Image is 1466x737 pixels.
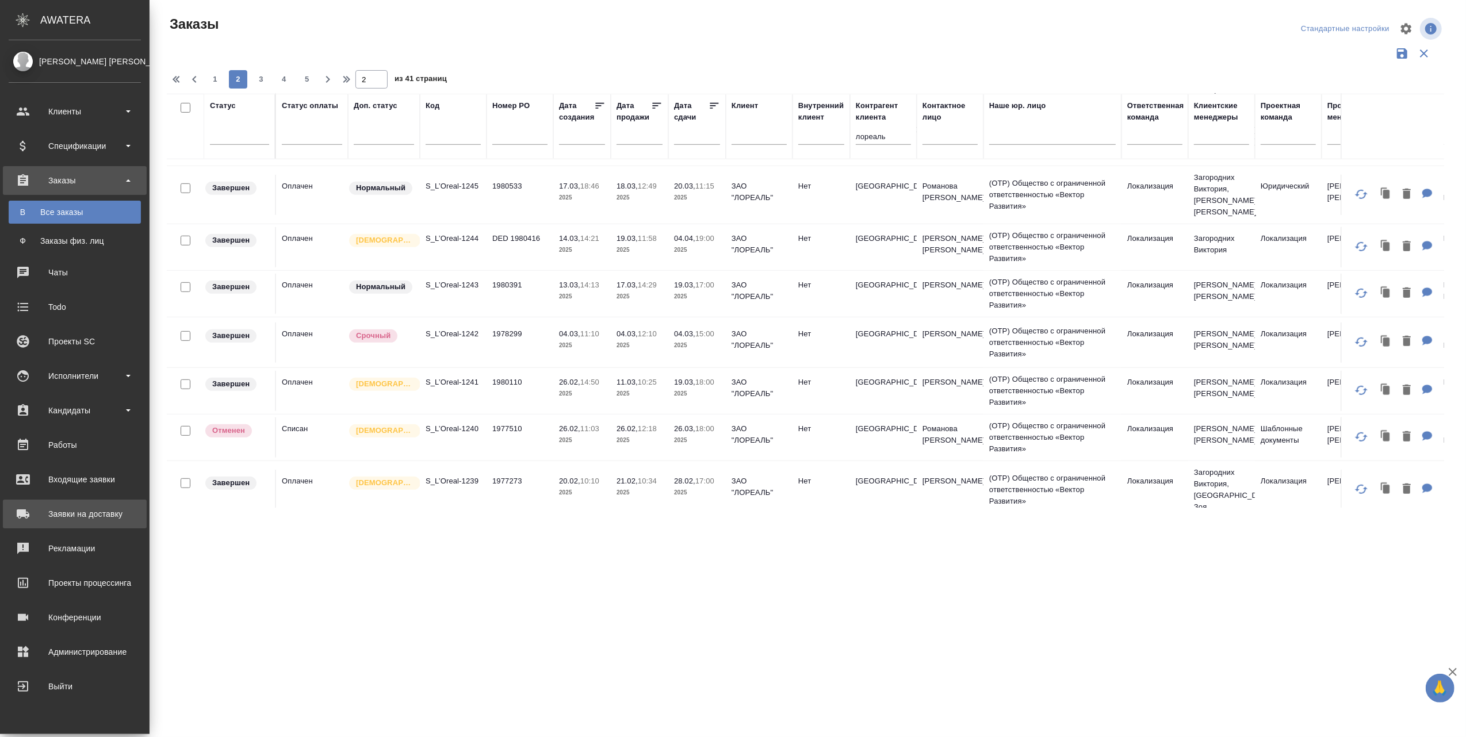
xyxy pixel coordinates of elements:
[856,423,911,435] p: [GEOGRAPHIC_DATA]
[1375,183,1397,206] button: Клонировать
[559,477,580,485] p: 20.02,
[798,423,844,435] p: Нет
[252,74,270,85] span: 3
[1188,417,1255,458] td: [PERSON_NAME] [PERSON_NAME]
[638,477,657,485] p: 10:34
[798,100,844,123] div: Внутренний клиент
[559,487,605,498] p: 2025
[356,281,405,293] p: Нормальный
[1397,425,1417,449] button: Удалить
[1322,371,1388,411] td: [PERSON_NAME]
[638,234,657,243] p: 11:58
[559,192,605,204] p: 2025
[732,181,787,204] p: ЗАО "ЛОРЕАЛЬ"
[674,435,720,446] p: 2025
[617,487,663,498] p: 2025
[298,70,316,89] button: 5
[426,423,481,435] p: S_L’Oreal-1240
[559,234,580,243] p: 14.03,
[559,291,605,302] p: 2025
[1420,18,1444,40] span: Посмотреть информацию
[674,340,720,351] p: 2025
[9,201,141,224] a: ВВсе заказы
[40,9,150,32] div: AWATERA
[674,477,695,485] p: 28.02,
[1397,183,1417,206] button: Удалить
[276,323,348,363] td: Оплачен
[695,182,714,190] p: 11:15
[9,643,141,661] div: Администрирование
[1348,423,1375,451] button: Обновить
[638,281,657,289] p: 14:29
[695,329,714,338] p: 15:00
[426,233,481,244] p: S_L’Oreal-1244
[426,279,481,291] p: S_L’Oreal-1243
[983,414,1121,460] td: (OTP) Общество с ограниченной ответственностью «Вектор Развития»
[9,540,141,557] div: Рекламации
[9,229,141,252] a: ФЗаказы физ. лиц
[1121,227,1188,267] td: Локализация
[617,234,638,243] p: 19.03,
[559,100,594,123] div: Дата создания
[559,340,605,351] p: 2025
[1322,417,1388,458] td: [PERSON_NAME] [PERSON_NAME]
[3,327,147,356] a: Проекты SC
[487,227,553,267] td: DED 1980416
[732,328,787,351] p: ЗАО "ЛОРЕАЛЬ"
[3,569,147,597] a: Проекты процессинга
[674,378,695,386] p: 19.03,
[1397,330,1417,354] button: Удалить
[426,377,481,388] p: S_L’Oreal-1241
[276,175,348,215] td: Оплачен
[1413,43,1435,64] button: Сбросить фильтры
[1255,323,1322,363] td: Локализация
[9,574,141,592] div: Проекты процессинга
[856,100,911,123] div: Контрагент клиента
[348,377,414,392] div: Выставляется автоматически для первых 3 заказов нового контактного лица. Особое внимание
[426,475,481,487] p: S_L’Oreal-1239
[204,328,269,344] div: Выставляет КМ при направлении счета или после выполнения всех работ/сдачи заказа клиенту. Окончат...
[1348,233,1375,260] button: Обновить
[3,293,147,321] a: Todo
[3,638,147,666] a: Администрирование
[856,279,911,291] p: [GEOGRAPHIC_DATA]
[1255,175,1322,215] td: Юридический
[856,328,911,340] p: [GEOGRAPHIC_DATA]
[9,367,141,385] div: Исполнители
[276,274,348,314] td: Оплачен
[1375,235,1397,259] button: Клонировать
[9,609,141,626] div: Конференции
[617,329,638,338] p: 04.03,
[732,475,787,498] p: ЗАО "ЛОРЕАЛЬ"
[674,244,720,256] p: 2025
[1375,425,1397,449] button: Клонировать
[1348,475,1375,503] button: Обновить
[9,402,141,419] div: Кандидаты
[356,235,414,246] p: [DEMOGRAPHIC_DATA]
[9,172,141,189] div: Заказы
[9,264,141,281] div: Чаты
[298,74,316,85] span: 5
[923,100,978,123] div: Контактное лицо
[276,417,348,458] td: Списан
[487,371,553,411] td: 1980110
[983,172,1121,218] td: (OTP) Общество с ограниченной ответственностью «Вектор Развития»
[395,72,447,89] span: из 41 страниц
[559,244,605,256] p: 2025
[617,100,651,123] div: Дата продажи
[356,477,414,489] p: [DEMOGRAPHIC_DATA]
[732,377,787,400] p: ЗАО "ЛОРЕАЛЬ"
[917,227,983,267] td: [PERSON_NAME] [PERSON_NAME]
[917,470,983,510] td: [PERSON_NAME]
[1397,282,1417,305] button: Удалить
[917,323,983,363] td: [PERSON_NAME]
[1127,100,1184,123] div: Ответственная команда
[1348,377,1375,404] button: Обновить
[9,103,141,120] div: Клиенты
[1348,181,1375,208] button: Обновить
[348,423,414,439] div: Выставляется автоматически для первых 3 заказов нового контактного лица. Особое внимание
[674,329,695,338] p: 04.03,
[559,424,580,433] p: 26.02,
[732,100,758,112] div: Клиент
[617,340,663,351] p: 2025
